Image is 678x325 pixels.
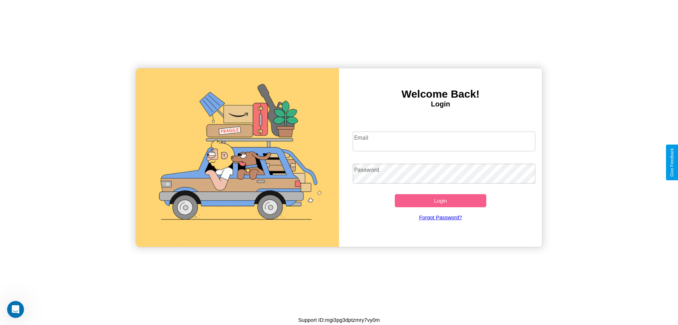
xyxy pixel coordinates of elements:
h3: Welcome Back! [339,88,542,100]
a: Forgot Password? [349,207,532,227]
button: Login [395,194,486,207]
p: Support ID: mgi3pg3dptzmry7vy0m [298,315,380,325]
div: Give Feedback [670,148,674,177]
h4: Login [339,100,542,108]
iframe: Intercom live chat [7,301,24,318]
img: gif [136,68,339,247]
